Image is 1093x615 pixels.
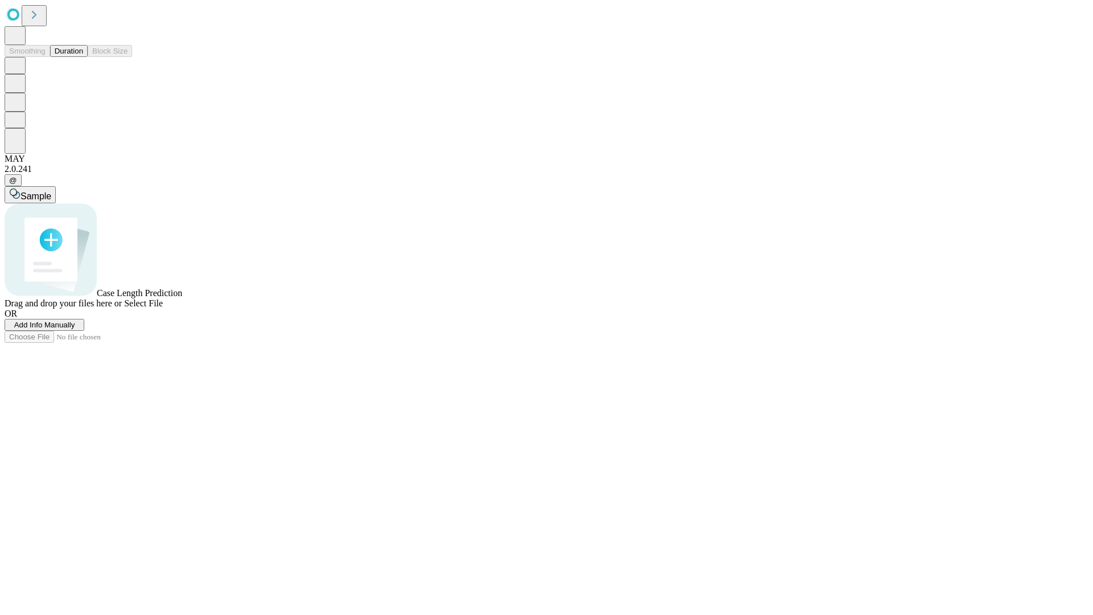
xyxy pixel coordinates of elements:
[5,154,1088,164] div: MAY
[5,164,1088,174] div: 2.0.241
[5,309,17,318] span: OR
[88,45,132,57] button: Block Size
[124,298,163,308] span: Select File
[5,319,84,331] button: Add Info Manually
[97,288,182,298] span: Case Length Prediction
[5,45,50,57] button: Smoothing
[5,174,22,186] button: @
[5,186,56,203] button: Sample
[5,298,122,308] span: Drag and drop your files here or
[20,191,51,201] span: Sample
[14,321,75,329] span: Add Info Manually
[9,176,17,184] span: @
[50,45,88,57] button: Duration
